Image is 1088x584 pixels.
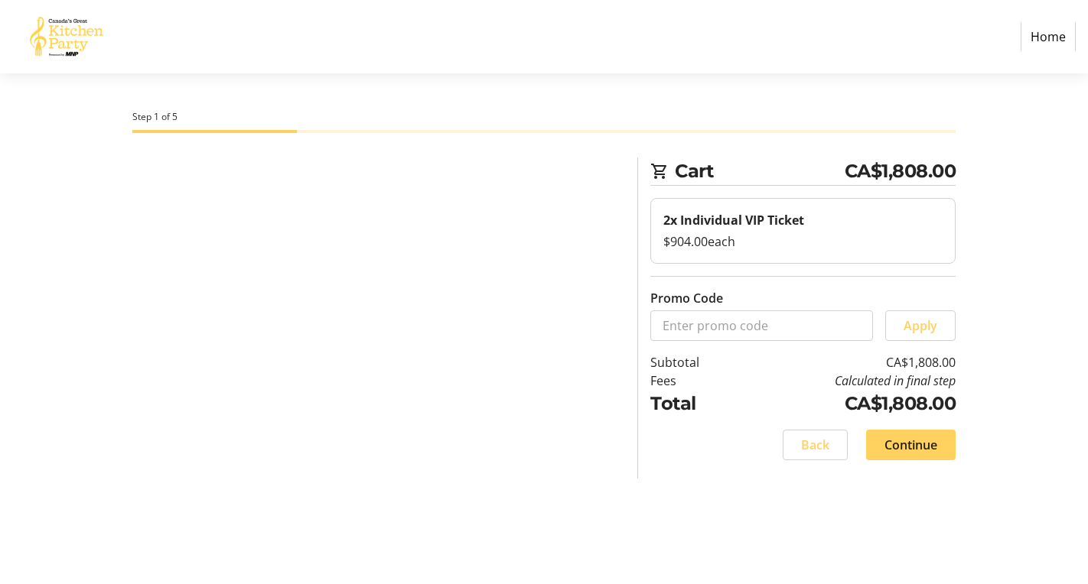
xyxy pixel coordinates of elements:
[675,157,845,185] span: Cart
[738,390,956,417] td: CA$1,808.00
[1021,22,1076,51] a: Home
[884,436,937,454] span: Continue
[650,289,723,307] label: Promo Code
[650,371,738,390] td: Fees
[845,157,956,185] span: CA$1,808.00
[885,310,956,341] button: Apply
[650,353,738,371] td: Subtotal
[12,6,121,67] img: Canada’s Great Kitchen Party's Logo
[801,436,829,454] span: Back
[738,371,956,390] td: Calculated in final step
[650,390,738,417] td: Total
[783,430,848,460] button: Back
[866,430,956,460] button: Continue
[132,110,956,124] div: Step 1 of 5
[904,316,937,335] span: Apply
[663,232,943,251] div: $904.00 each
[650,310,873,341] input: Enter promo code
[738,353,956,371] td: CA$1,808.00
[663,212,804,229] strong: 2x Individual VIP Ticket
